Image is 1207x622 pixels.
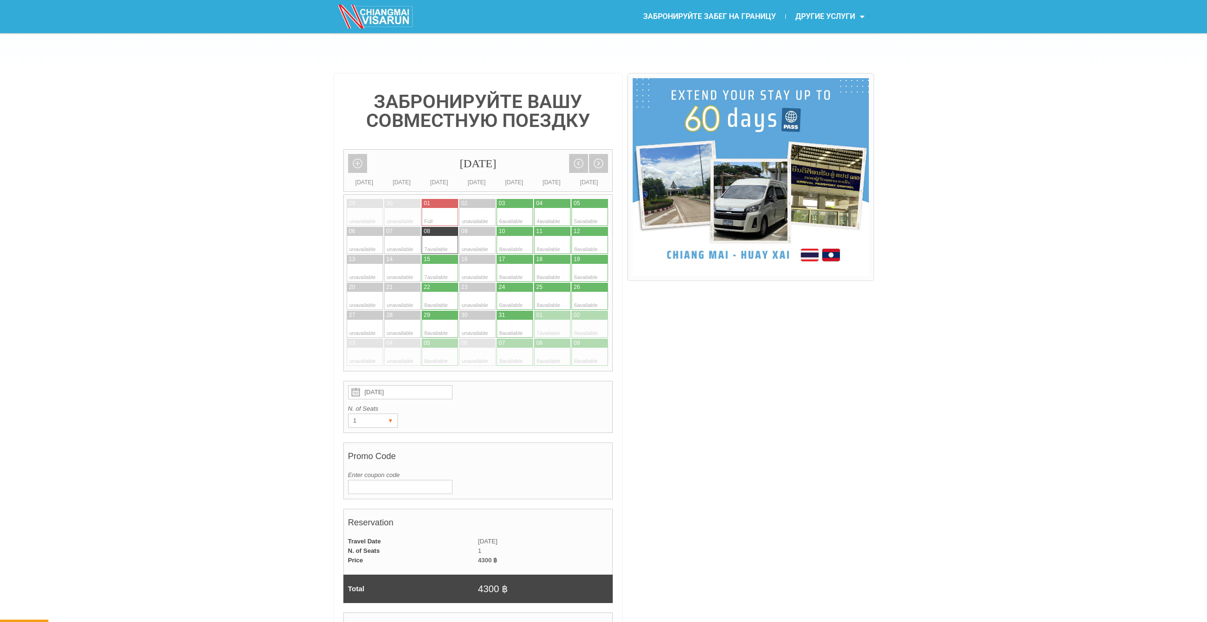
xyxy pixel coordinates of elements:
[478,575,613,603] td: 4300 ฿
[533,178,571,187] div: [DATE]
[424,227,430,235] div: 08
[387,227,393,235] div: 07
[349,283,355,291] div: 20
[496,178,533,187] div: [DATE]
[574,339,580,347] div: 09
[387,255,393,263] div: 14
[536,227,543,235] div: 11
[387,199,393,207] div: 30
[536,339,543,347] div: 08
[536,199,543,207] div: 04
[366,90,590,132] font: ЗАБРОНИРУЙТЕ ВАШУ СОВМЕСТНУЮ ПОЕЗДКУ
[499,227,505,235] div: 10
[349,339,355,347] div: 03
[383,178,421,187] div: [DATE]
[343,537,478,546] td: Travel Date
[499,255,505,263] div: 17
[634,6,785,27] a: ЗАБРОНИРУЙТЕ ЗАБЕГ НА ГРАНИЦУ
[478,556,613,565] td: 4300 ฿
[424,255,430,263] div: 15
[424,311,430,319] div: 29
[424,199,430,207] div: 01
[499,311,505,319] div: 31
[348,404,608,414] label: N. of Seats
[536,255,543,263] div: 18
[349,255,355,263] div: 13
[461,255,468,263] div: 16
[478,537,613,546] td: [DATE]
[349,199,355,207] div: 29
[643,12,776,21] font: ЗАБРОНИРУЙТЕ ЗАБЕГ НА ГРАНИЦУ
[478,546,613,556] td: 1
[571,178,608,187] div: [DATE]
[574,311,580,319] div: 02
[424,283,430,291] div: 22
[536,283,543,291] div: 25
[461,227,468,235] div: 09
[384,414,397,427] div: ▾
[421,178,458,187] div: [DATE]
[348,513,608,537] h4: Reservation
[499,339,505,347] div: 07
[461,283,468,291] div: 23
[349,414,379,427] div: 1
[343,546,478,556] td: N. of Seats
[536,311,543,319] div: 01
[574,227,580,235] div: 12
[574,283,580,291] div: 26
[604,6,874,27] nav: Меню
[344,150,613,178] div: [DATE]
[424,339,430,347] div: 05
[574,255,580,263] div: 19
[458,178,496,187] div: [DATE]
[499,283,505,291] div: 24
[349,311,355,319] div: 27
[786,6,874,27] a: ДРУГИЕ УСЛУГИ
[343,575,478,603] td: Total
[348,470,608,480] label: Enter coupon code
[461,311,468,319] div: 30
[574,199,580,207] div: 05
[387,311,393,319] div: 28
[499,199,505,207] div: 03
[387,339,393,347] div: 04
[346,178,383,187] div: [DATE]
[461,339,468,347] div: 06
[387,283,393,291] div: 21
[343,556,478,565] td: Price
[461,199,468,207] div: 02
[348,447,608,470] h4: Promo Code
[795,12,855,21] font: ДРУГИЕ УСЛУГИ
[349,227,355,235] div: 06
